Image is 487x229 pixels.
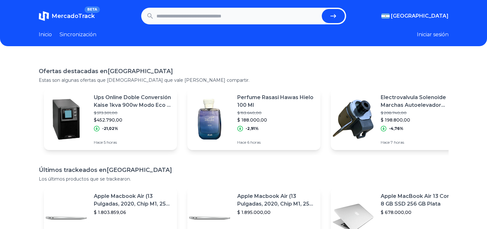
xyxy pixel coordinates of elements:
font: Sincronización [60,31,96,38]
font: [GEOGRAPHIC_DATA] [108,68,173,75]
a: Sincronización [60,31,96,38]
font: Electrovalvula Solenoide Marchas Autoelevador Toyota [381,94,446,116]
font: $ 1.895.000,00 [237,209,271,215]
font: Los últimos productos que se trackearon. [39,176,131,182]
font: -21,02% [102,126,118,131]
font: $ 678.000,00 [381,209,411,215]
font: $ 573.301,00 [94,110,118,115]
button: [GEOGRAPHIC_DATA] [381,12,449,20]
font: Estas son algunas ofertas que [DEMOGRAPHIC_DATA] que vale [PERSON_NAME] compartir. [39,77,249,83]
font: -4,76% [389,126,403,131]
font: Apple Macbook Air (13 Pulgadas, 2020, Chip M1, 256 Gb De Ssd, 8 Gb De Ram) - Plata [94,193,170,222]
font: [GEOGRAPHIC_DATA] [107,166,172,174]
font: Perfume Rasasi Hawas Hielo 100 Ml [237,94,313,108]
font: Apple Macbook Air (13 Pulgadas, 2020, Chip M1, 256 Gb De Ssd, 8 Gb De Ram) - Plata [237,193,313,222]
font: [GEOGRAPHIC_DATA] [391,13,449,19]
font: $ 188.000,00 [237,117,267,123]
font: Ofertas destacadas en [39,68,108,75]
font: 6 horas [247,140,261,145]
font: MercadoTrack [52,13,95,20]
font: Hace [237,140,246,145]
font: Iniciar sesión [417,31,449,38]
font: $ 208.740,00 [381,110,407,115]
a: Imagen destacadaUps Online Doble Conversión Kaise 1kva 900w Modo Eco 4 [PERSON_NAME]$ 573.301,00$... [44,89,177,150]
img: Imagen destacada [187,97,232,142]
font: Apple MacBook Air 13 Core I5 ​​8 GB SSD 256 GB Plata [381,193,459,207]
font: Últimos trackeados en [39,166,107,174]
font: Inicio [39,31,52,38]
img: MercadoTrack [39,11,49,21]
img: Imagen destacada [44,97,89,142]
font: 7 horas [391,140,404,145]
font: Hace [381,140,390,145]
font: 5 horas [104,140,117,145]
font: BETA [87,7,97,12]
a: Imagen destacadaPerfume Rasasi Hawas Hielo 100 Ml$ 193.640,00$ 188.000,00-2,91%Hace 6 horas [187,89,321,150]
font: $ 198.800,00 [381,117,410,123]
button: Iniciar sesión [417,31,449,38]
a: MercadoTrackBETA [39,11,95,21]
font: -2,91% [246,126,259,131]
img: Argentina [381,13,390,19]
font: $ 193.640,00 [237,110,262,115]
a: Inicio [39,31,52,38]
font: Hace [94,140,103,145]
font: Ups Online Doble Conversión Kaise 1kva 900w Modo Eco 4 [PERSON_NAME] [94,94,171,116]
font: $ 1.803.859,06 [94,209,126,215]
a: Imagen destacadaElectrovalvula Solenoide Marchas Autoelevador Toyota$ 208.740,00$ 198.800,00-4,76... [331,89,464,150]
font: $452.790,00 [94,117,122,123]
img: Imagen destacada [331,97,376,142]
